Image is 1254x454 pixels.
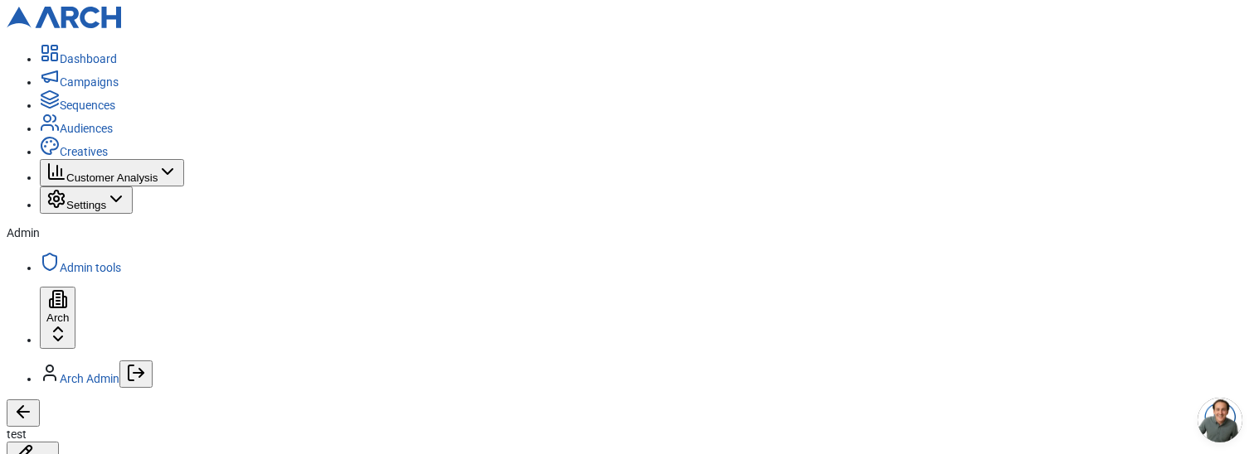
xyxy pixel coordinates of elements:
[60,52,117,65] span: Dashboard
[60,75,119,89] span: Campaigns
[40,261,121,274] a: Admin tools
[66,171,158,184] span: Customer Analysis
[66,199,106,211] span: Settings
[7,225,1247,240] div: Admin
[60,99,115,112] span: Sequences
[60,145,108,158] span: Creatives
[40,145,108,158] a: Creatives
[40,75,119,89] a: Campaigns
[40,99,115,112] a: Sequences
[40,159,184,186] button: Customer Analysis
[1198,398,1242,442] div: Open chat
[119,360,153,388] button: Log out
[60,261,121,274] span: Admin tools
[40,287,75,349] button: Arch
[40,52,117,65] a: Dashboard
[60,372,119,385] a: Arch Admin
[40,122,113,135] a: Audiences
[46,312,69,324] span: Arch
[60,122,113,135] span: Audiences
[7,427,27,441] span: test
[40,186,133,214] button: Settings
